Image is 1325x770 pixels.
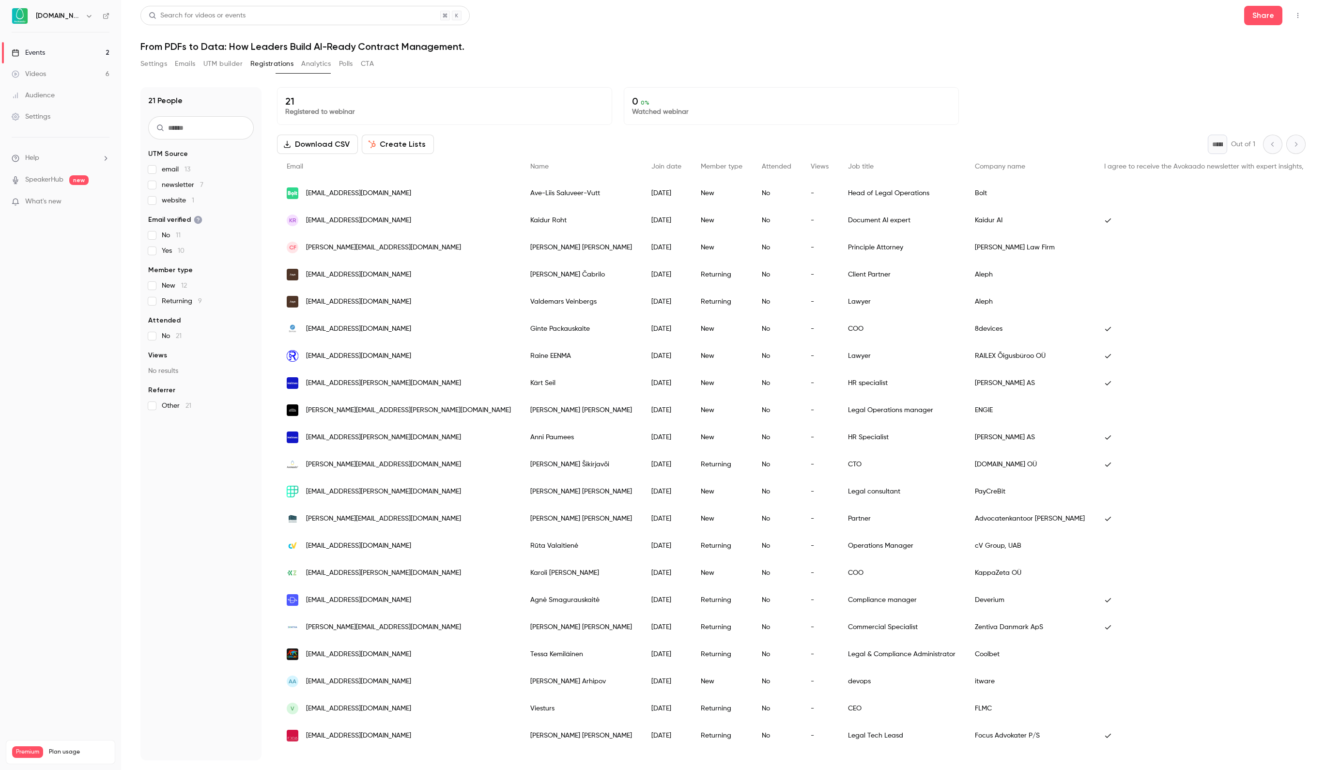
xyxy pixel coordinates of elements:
[162,246,185,256] span: Yes
[306,270,411,280] span: [EMAIL_ADDRESS][DOMAIN_NAME]
[306,731,411,741] span: [EMAIL_ADDRESS][DOMAIN_NAME]
[838,261,965,288] div: Client Partner
[306,677,411,687] span: [EMAIL_ADDRESS][DOMAIN_NAME]
[691,180,752,207] div: New
[965,559,1094,586] div: KappaZeta OÜ
[181,282,187,289] span: 12
[521,315,642,342] div: Ginte Packauskaite
[691,451,752,478] div: Returning
[521,288,642,315] div: Valdemars Veinbergs
[691,668,752,695] div: New
[306,405,511,416] span: [PERSON_NAME][EMAIL_ADDRESS][PERSON_NAME][DOMAIN_NAME]
[965,532,1094,559] div: cV Group, UAB
[691,641,752,668] div: Returning
[642,234,691,261] div: [DATE]
[306,297,411,307] span: [EMAIL_ADDRESS][DOMAIN_NAME]
[801,234,838,261] div: -
[291,704,294,713] span: V
[12,91,55,100] div: Audience
[162,196,194,205] span: website
[148,366,254,376] p: No results
[289,677,296,686] span: AA
[287,513,298,524] img: dc-advocaten.be
[521,478,642,505] div: [PERSON_NAME] [PERSON_NAME]
[521,722,642,749] div: [PERSON_NAME] [PERSON_NAME]
[287,163,303,170] span: Email
[287,404,298,416] img: engie.com
[521,641,642,668] div: Tessa Kemiläinen
[838,370,965,397] div: HR specialist
[306,622,461,632] span: [PERSON_NAME][EMAIL_ADDRESS][DOMAIN_NAME]
[306,514,461,524] span: [PERSON_NAME][EMAIL_ADDRESS][DOMAIN_NAME]
[185,166,190,173] span: 13
[12,746,43,758] span: Premium
[176,232,181,239] span: 11
[287,350,298,362] img: railex.ee
[965,315,1094,342] div: 8devices
[752,532,801,559] div: No
[752,641,801,668] div: No
[642,614,691,641] div: [DATE]
[701,163,742,170] span: Member type
[632,95,951,107] p: 0
[752,451,801,478] div: No
[521,668,642,695] div: [PERSON_NAME] Arhipov
[162,281,187,291] span: New
[521,261,642,288] div: [PERSON_NAME] Čabrilo
[691,342,752,370] div: New
[642,695,691,722] div: [DATE]
[838,532,965,559] div: Operations Manager
[691,315,752,342] div: New
[752,586,801,614] div: No
[521,370,642,397] div: Kärt Seil
[651,163,681,170] span: Join date
[521,586,642,614] div: Agnė Smagurauskaitė
[642,315,691,342] div: [DATE]
[285,95,604,107] p: 21
[148,149,188,159] span: UTM Source
[306,595,411,605] span: [EMAIL_ADDRESS][DOMAIN_NAME]
[762,163,791,170] span: Attended
[838,586,965,614] div: Compliance manager
[306,460,461,470] span: [PERSON_NAME][EMAIL_ADDRESS][DOMAIN_NAME]
[287,540,298,552] img: carvertical.com
[801,424,838,451] div: -
[691,424,752,451] div: New
[691,397,752,424] div: New
[801,695,838,722] div: -
[752,288,801,315] div: No
[838,451,965,478] div: CTO
[752,668,801,695] div: No
[838,641,965,668] div: Legal & Compliance Administrator
[140,41,1306,52] h1: From PDFs to Data: How Leaders Build AI-Ready Contract Management.
[838,288,965,315] div: Lawyer
[691,695,752,722] div: Returning
[289,216,296,225] span: KR
[301,56,331,72] button: Analytics
[642,532,691,559] div: [DATE]
[162,180,203,190] span: newsletter
[176,333,182,339] span: 21
[12,69,46,79] div: Videos
[521,695,642,722] div: Viesturs
[801,559,838,586] div: -
[148,149,254,411] section: facet-groups
[162,331,182,341] span: No
[287,621,298,633] img: zentiva.com
[25,197,62,207] span: What's new
[752,234,801,261] div: No
[306,188,411,199] span: [EMAIL_ADDRESS][DOMAIN_NAME]
[25,175,63,185] a: SpeakerHub
[801,668,838,695] div: -
[49,748,109,756] span: Plan usage
[965,234,1094,261] div: [PERSON_NAME] Law Firm
[642,288,691,315] div: [DATE]
[148,95,183,107] h1: 21 People
[752,424,801,451] div: No
[1244,6,1282,25] button: Share
[811,163,829,170] span: Views
[306,243,461,253] span: [PERSON_NAME][EMAIL_ADDRESS][DOMAIN_NAME]
[801,722,838,749] div: -
[691,478,752,505] div: New
[277,135,358,154] button: Download CSV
